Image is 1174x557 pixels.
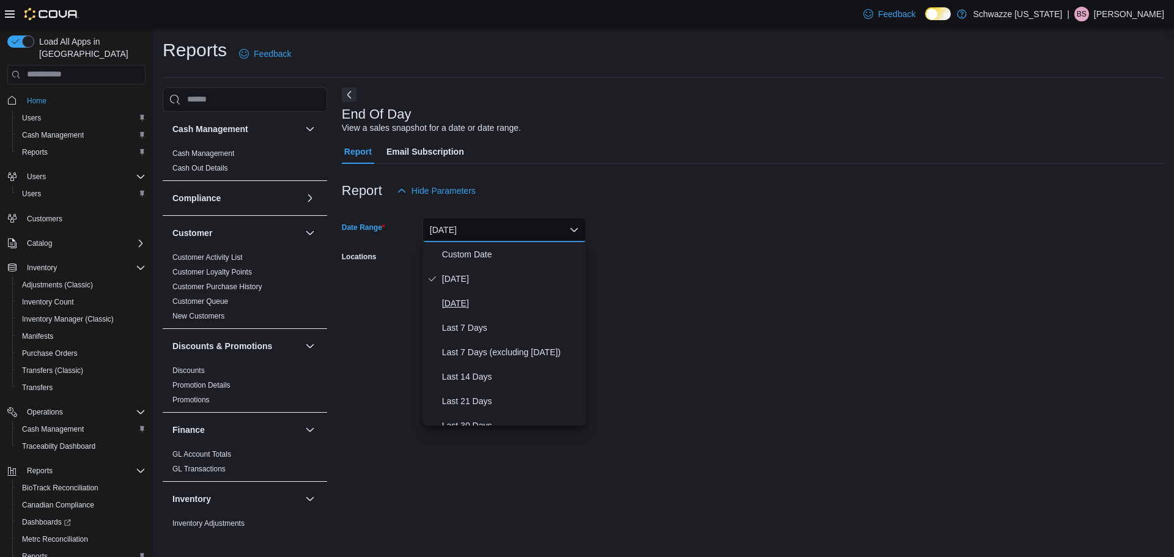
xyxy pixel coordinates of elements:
[17,439,100,454] a: Traceabilty Dashboard
[17,439,146,454] span: Traceabilty Dashboard
[22,113,41,123] span: Users
[27,238,52,248] span: Catalog
[2,259,150,276] button: Inventory
[172,340,272,352] h3: Discounts & Promotions
[878,8,915,20] span: Feedback
[442,369,581,384] span: Last 14 Days
[22,441,95,451] span: Traceabilty Dashboard
[12,144,150,161] button: Reports
[172,253,243,262] a: Customer Activity List
[172,282,262,291] a: Customer Purchase History
[172,123,248,135] h3: Cash Management
[17,145,146,160] span: Reports
[17,312,146,326] span: Inventory Manager (Classic)
[423,218,586,242] button: [DATE]
[22,383,53,393] span: Transfers
[172,164,228,172] a: Cash Out Details
[17,145,53,160] a: Reports
[22,147,48,157] span: Reports
[22,500,94,510] span: Canadian Compliance
[27,407,63,417] span: Operations
[172,192,221,204] h3: Compliance
[12,496,150,514] button: Canadian Compliance
[17,295,146,309] span: Inventory Count
[1077,7,1087,21] span: BS
[172,493,300,505] button: Inventory
[22,424,84,434] span: Cash Management
[172,282,262,292] span: Customer Purchase History
[172,192,300,204] button: Compliance
[172,450,231,459] a: GL Account Totals
[342,252,377,262] label: Locations
[22,94,51,108] a: Home
[22,405,68,419] button: Operations
[342,87,356,102] button: Next
[342,107,412,122] h3: End Of Day
[22,189,41,199] span: Users
[1094,7,1164,21] p: [PERSON_NAME]
[22,260,146,275] span: Inventory
[172,366,205,375] span: Discounts
[17,111,46,125] a: Users
[17,380,146,395] span: Transfers
[172,518,245,528] span: Inventory Adjustments
[172,395,210,405] span: Promotions
[442,394,581,408] span: Last 21 Days
[17,515,76,529] a: Dashboards
[17,329,58,344] a: Manifests
[234,42,296,66] a: Feedback
[973,7,1062,21] p: Schwazze [US_STATE]
[172,149,234,158] span: Cash Management
[2,404,150,421] button: Operations
[17,295,79,309] a: Inventory Count
[27,172,46,182] span: Users
[22,517,71,527] span: Dashboards
[17,186,46,201] a: Users
[442,418,581,433] span: Last 30 Days
[17,111,146,125] span: Users
[172,381,231,389] a: Promotion Details
[12,531,150,548] button: Metrc Reconciliation
[17,380,57,395] a: Transfers
[17,346,146,361] span: Purchase Orders
[17,329,146,344] span: Manifests
[172,297,228,306] span: Customer Queue
[163,447,327,481] div: Finance
[303,122,317,136] button: Cash Management
[12,109,150,127] button: Users
[34,35,146,60] span: Load All Apps in [GEOGRAPHIC_DATA]
[392,179,481,203] button: Hide Parameters
[1067,7,1069,21] p: |
[22,280,93,290] span: Adjustments (Classic)
[925,20,926,21] span: Dark Mode
[254,48,291,60] span: Feedback
[858,2,920,26] a: Feedback
[17,312,119,326] a: Inventory Manager (Classic)
[2,92,150,109] button: Home
[22,463,146,478] span: Reports
[22,349,78,358] span: Purchase Orders
[303,339,317,353] button: Discounts & Promotions
[172,449,231,459] span: GL Account Totals
[22,130,84,140] span: Cash Management
[22,405,146,419] span: Operations
[386,139,464,164] span: Email Subscription
[163,146,327,180] div: Cash Management
[2,462,150,479] button: Reports
[172,465,226,473] a: GL Transactions
[172,163,228,173] span: Cash Out Details
[17,498,99,512] a: Canadian Compliance
[22,236,146,251] span: Catalog
[22,297,74,307] span: Inventory Count
[442,247,581,262] span: Custom Date
[925,7,951,20] input: Dark Mode
[423,242,586,426] div: Select listbox
[17,498,146,512] span: Canadian Compliance
[17,278,146,292] span: Adjustments (Classic)
[172,340,300,352] button: Discounts & Promotions
[22,93,146,108] span: Home
[172,267,252,277] span: Customer Loyalty Points
[342,122,521,135] div: View a sales snapshot for a date or date range.
[22,331,53,341] span: Manifests
[24,8,79,20] img: Cova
